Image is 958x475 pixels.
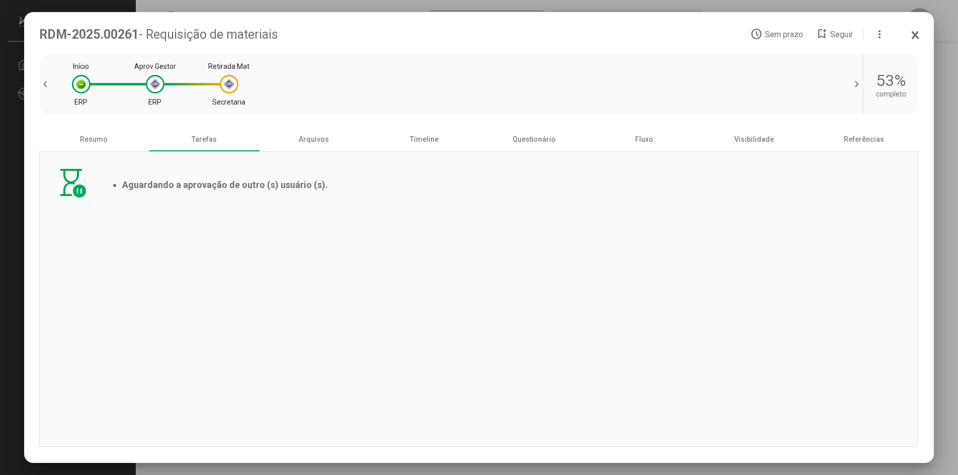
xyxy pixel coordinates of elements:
[208,62,249,70] div: Retirada Mat
[139,27,278,42] span: - Requisição de materiais
[39,27,751,42] div: RDM-2025.00261
[816,28,828,40] mat-icon: bookmark_add
[39,127,149,151] div: Resumo
[874,28,886,40] mat-icon: more_vert
[848,78,863,90] span: chevron_right
[589,127,699,151] div: Fluxo
[699,127,809,151] div: Visibilidade
[369,127,479,151] div: Timeline
[876,90,906,98] div: completo
[259,127,369,151] div: Arquivos
[73,62,89,70] div: Início
[809,127,919,151] div: Referências
[55,167,87,199] mat-icon: hourglass_pause
[148,98,161,106] div: ERP
[750,28,762,40] mat-icon: access_time
[122,179,328,190] li: Aguardando a aprovação de outro (s) usuário (s).
[479,127,589,151] div: Questionário
[74,98,88,106] div: ERP
[212,98,245,106] div: Secretaria
[149,127,259,151] div: Tarefas
[39,78,54,90] span: chevron_left
[134,62,176,70] div: Aprov Gestor
[830,30,853,39] span: Seguir
[765,30,803,39] span: Sem prazo
[876,71,906,90] div: 53%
